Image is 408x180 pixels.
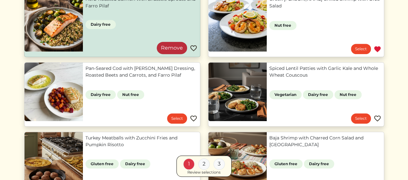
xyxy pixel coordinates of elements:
a: 1 2 3 Review selections [176,155,232,177]
div: Review selections [187,169,221,175]
a: Spiced Lentil Patties with Garlic Kale and Whole Wheat Couscous [269,65,381,79]
a: Pan-Seared Cod with [PERSON_NAME] Dressing, Roasted Beets and Carrots, and Farro Pilaf [85,65,197,79]
a: Select [351,44,371,54]
img: Favorite menu item [373,45,381,53]
img: Favorite menu item [190,115,197,122]
a: Select [167,113,187,124]
a: Select [351,113,371,124]
img: Favorite menu item [190,44,197,52]
a: Turkey Meatballs with Zucchini Fries and Pumpkin Risotto [85,135,197,148]
div: 1 [183,158,194,169]
div: 3 [214,158,225,169]
img: Favorite menu item [373,115,381,122]
a: Baja Shrimp with Charred Corn Salad and [GEOGRAPHIC_DATA] [269,135,381,148]
div: 2 [198,158,210,169]
a: Remove [157,42,187,54]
